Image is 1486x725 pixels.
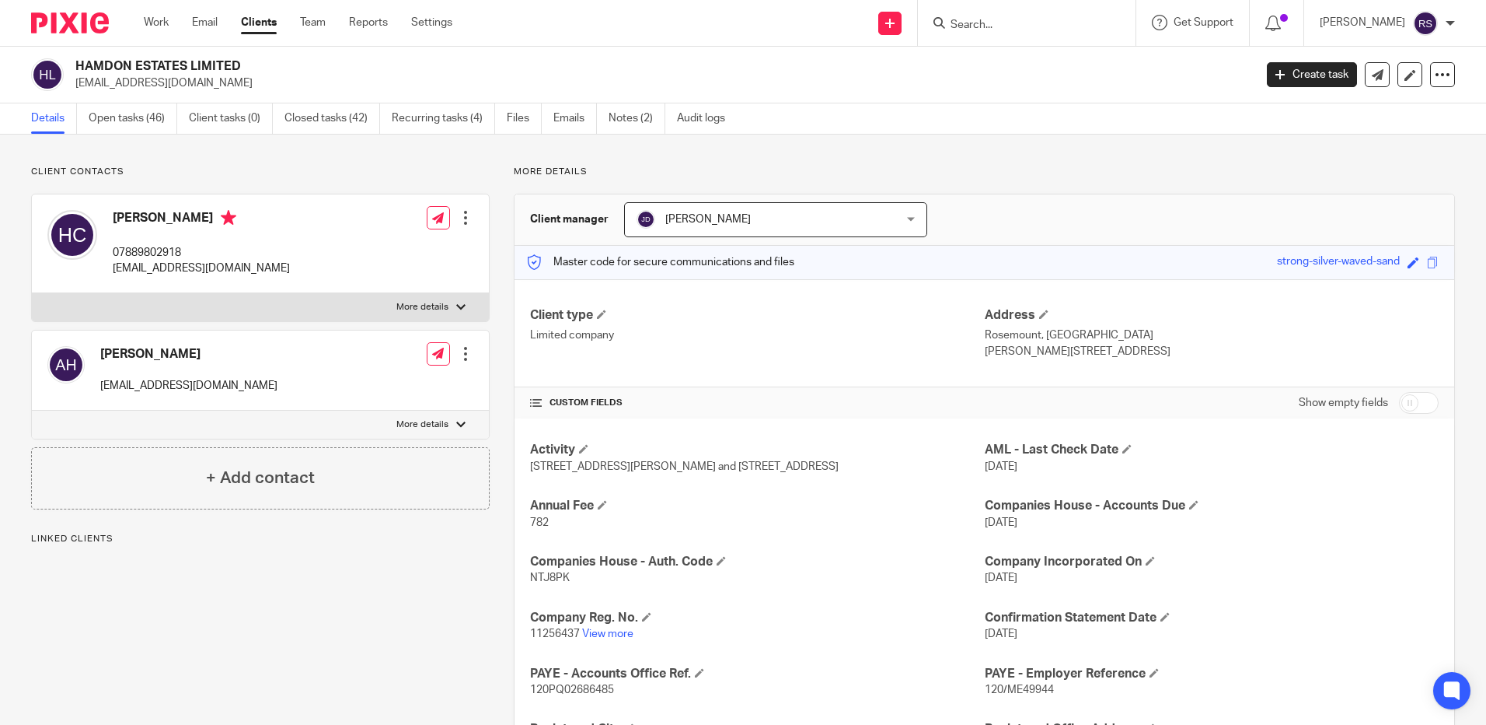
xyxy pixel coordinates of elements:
div: strong-silver-waved-sand [1277,254,1400,271]
h4: Activity [530,442,984,458]
p: [EMAIL_ADDRESS][DOMAIN_NAME] [100,378,277,394]
span: 120PQ02686485 [530,685,614,695]
h4: + Add contact [206,466,315,490]
h4: Annual Fee [530,498,984,514]
span: NTJ8PK [530,573,570,583]
h2: HAMDON ESTATES LIMITED [75,58,1010,75]
a: Create task [1267,62,1357,87]
h4: Address [985,307,1439,324]
a: Details [31,103,77,134]
p: [EMAIL_ADDRESS][DOMAIN_NAME] [113,261,290,276]
span: [STREET_ADDRESS][PERSON_NAME] and [STREET_ADDRESS] [530,461,839,472]
a: Emails [553,103,597,134]
span: Get Support [1174,17,1233,28]
p: More details [396,301,448,313]
label: Show empty fields [1299,395,1388,411]
h4: Company Reg. No. [530,610,984,626]
p: More details [514,166,1455,178]
p: Linked clients [31,533,490,545]
span: 120/ME49944 [985,685,1054,695]
a: Settings [411,15,452,30]
span: [DATE] [985,573,1017,583]
input: Search [949,19,1089,33]
p: 07889802918 [113,245,290,261]
p: Client contacts [31,166,490,178]
h3: Client manager [530,212,609,227]
h4: Confirmation Statement Date [985,610,1439,626]
span: [PERSON_NAME] [665,214,751,225]
a: Client tasks (0) [189,103,273,134]
span: [DATE] [985,461,1017,472]
a: Recurring tasks (4) [392,103,495,134]
span: 782 [530,517,549,528]
a: Open tasks (46) [89,103,177,134]
img: svg%3E [637,210,655,229]
i: Primary [221,210,236,226]
p: [PERSON_NAME] [1320,15,1405,30]
span: [DATE] [985,629,1017,639]
p: Master code for secure communications and files [526,254,794,270]
a: Reports [349,15,388,30]
img: svg%3E [1413,11,1438,36]
h4: Companies House - Auth. Code [530,554,984,570]
a: Notes (2) [609,103,665,134]
h4: Company Incorporated On [985,554,1439,570]
p: [EMAIL_ADDRESS][DOMAIN_NAME] [75,75,1244,91]
h4: [PERSON_NAME] [113,210,290,229]
span: 11256437 [530,629,580,639]
img: svg%3E [31,58,64,91]
a: Files [507,103,542,134]
a: Team [300,15,326,30]
h4: Companies House - Accounts Due [985,498,1439,514]
a: Audit logs [677,103,737,134]
a: View more [582,629,633,639]
h4: AML - Last Check Date [985,442,1439,458]
h4: PAYE - Accounts Office Ref. [530,666,984,682]
img: svg%3E [47,346,85,384]
p: More details [396,419,448,431]
h4: CUSTOM FIELDS [530,397,984,409]
h4: Client type [530,307,984,324]
a: Clients [241,15,277,30]
a: Closed tasks (42) [284,103,380,134]
a: Email [192,15,218,30]
h4: PAYE - Employer Reference [985,666,1439,682]
a: Work [144,15,169,30]
img: svg%3E [47,210,97,260]
img: Pixie [31,12,109,33]
h4: [PERSON_NAME] [100,346,277,362]
p: Rosemount, [GEOGRAPHIC_DATA] [985,327,1439,343]
p: [PERSON_NAME][STREET_ADDRESS] [985,344,1439,359]
span: [DATE] [985,517,1017,528]
p: Limited company [530,327,984,343]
